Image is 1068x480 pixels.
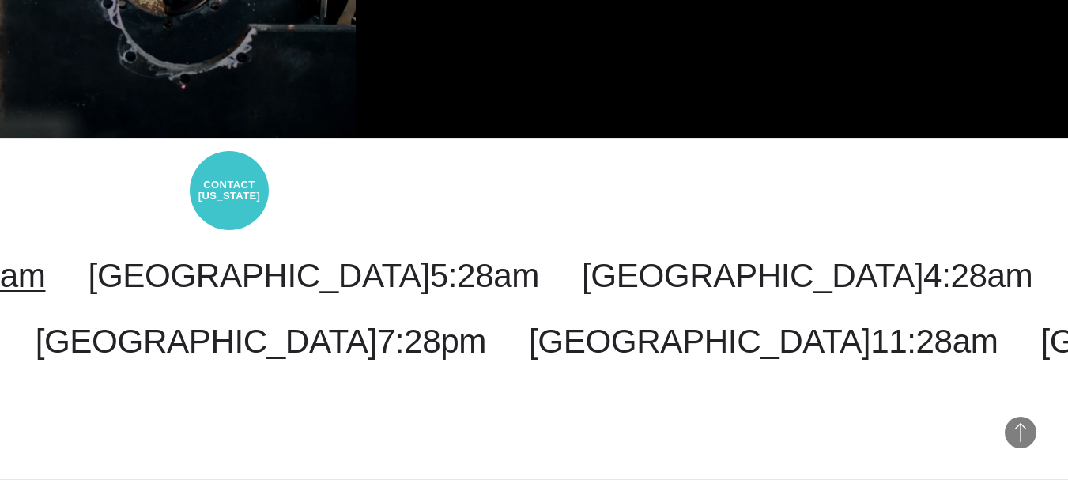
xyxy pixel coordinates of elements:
[36,323,486,360] a: [GEOGRAPHIC_DATA]7:28pm
[529,323,998,360] a: [GEOGRAPHIC_DATA]11:28am
[89,257,539,294] a: [GEOGRAPHIC_DATA]5:28am
[870,323,998,360] span: 11:28am
[377,323,486,360] span: 7:28pm
[1005,417,1036,448] button: Back to Top
[582,257,1032,294] a: [GEOGRAPHIC_DATA]4:28am
[430,257,539,294] span: 5:28am
[923,257,1032,294] span: 4:28am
